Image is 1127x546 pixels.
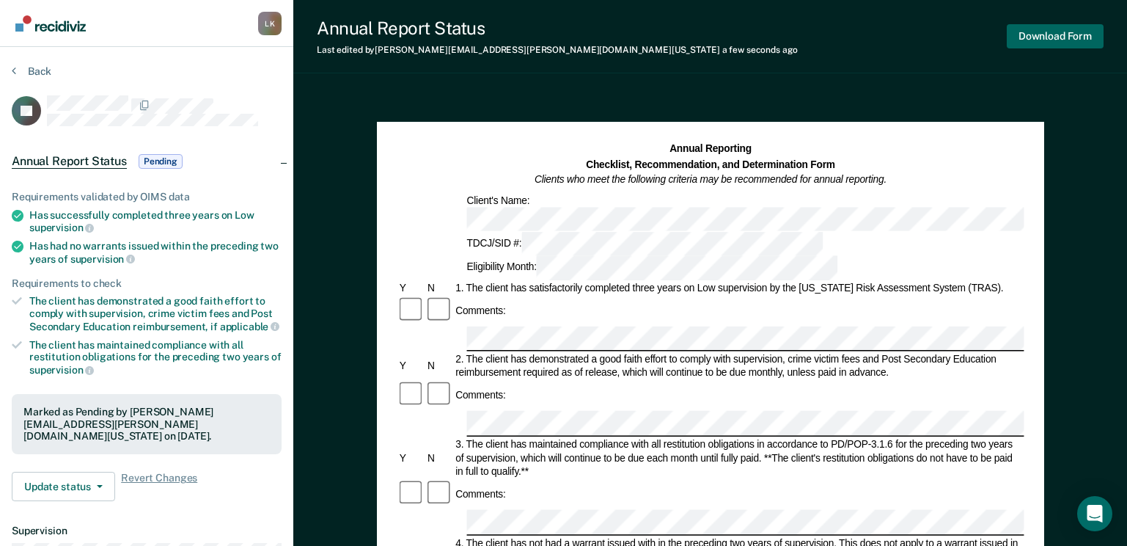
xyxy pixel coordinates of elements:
div: The client has maintained compliance with all restitution obligations for the preceding two years of [29,339,282,376]
div: 2. The client has demonstrated a good faith effort to comply with supervision, crime victim fees ... [453,353,1024,380]
div: 1. The client has satisfactorily completed three years on Low supervision by the [US_STATE] Risk ... [453,281,1024,294]
div: Has had no warrants issued within the preceding two years of [29,240,282,265]
span: Annual Report Status [12,154,127,169]
strong: Checklist, Recommendation, and Determination Form [586,159,835,170]
div: Comments: [453,487,507,500]
img: Recidiviz [15,15,86,32]
div: Requirements to check [12,277,282,290]
button: Profile dropdown button [258,12,282,35]
div: Last edited by [PERSON_NAME][EMAIL_ADDRESS][PERSON_NAME][DOMAIN_NAME][US_STATE] [317,45,798,55]
div: Annual Report Status [317,18,798,39]
div: Open Intercom Messenger [1077,496,1112,531]
div: L K [258,12,282,35]
span: Pending [139,154,183,169]
div: Comments: [453,389,507,402]
button: Download Form [1007,24,1104,48]
div: Marked as Pending by [PERSON_NAME][EMAIL_ADDRESS][PERSON_NAME][DOMAIN_NAME][US_STATE] on [DATE]. [23,406,270,443]
div: Y [397,281,425,294]
span: supervision [29,364,94,376]
div: Comments: [453,304,507,317]
div: Y [397,451,425,465]
div: Eligibility Month: [464,256,840,280]
div: N [425,281,453,294]
div: N [425,360,453,373]
div: Requirements validated by OIMS data [12,191,282,203]
div: TDCJ/SID #: [464,232,824,256]
span: supervision [29,222,94,233]
div: 3. The client has maintained compliance with all restitution obligations in accordance to PD/POP-... [453,438,1024,478]
span: Revert Changes [121,472,197,501]
button: Update status [12,472,115,501]
div: Y [397,360,425,373]
strong: Annual Reporting [669,143,752,154]
em: Clients who meet the following criteria may be recommended for annual reporting. [535,174,886,185]
span: a few seconds ago [722,45,798,55]
div: The client has demonstrated a good faith effort to comply with supervision, crime victim fees and... [29,295,282,332]
button: Back [12,65,51,78]
div: N [425,451,453,465]
span: supervision [70,253,135,265]
span: applicable [220,321,279,332]
div: Has successfully completed three years on Low [29,209,282,234]
dt: Supervision [12,525,282,537]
